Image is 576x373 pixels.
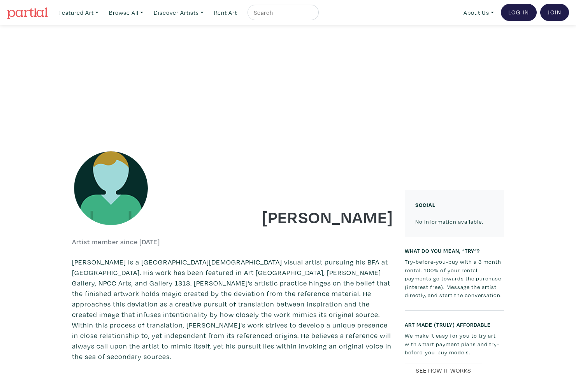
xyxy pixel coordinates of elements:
[105,5,147,21] a: Browse All
[211,5,241,21] a: Rent Art
[150,5,207,21] a: Discover Artists
[253,8,311,18] input: Search
[540,4,569,21] a: Join
[239,206,393,227] h1: [PERSON_NAME]
[405,321,504,328] h6: Art made (truly) affordable
[405,331,504,357] p: We make it easy for you to try art with smart payment plans and try-before-you-buy models.
[72,149,150,227] img: avatar.png
[405,257,504,299] p: Try-before-you-buy with a 3 month rental. 100% of your rental payments go towards the purchase (i...
[405,247,504,254] h6: What do you mean, “try”?
[415,201,436,208] small: Social
[55,5,102,21] a: Featured Art
[460,5,497,21] a: About Us
[415,218,483,225] small: No information available.
[501,4,537,21] a: Log In
[72,238,160,246] h6: Artist member since [DATE]
[72,257,393,362] p: [PERSON_NAME] is a [GEOGRAPHIC_DATA][DEMOGRAPHIC_DATA] visual artist pursuing his BFA at [GEOGRAP...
